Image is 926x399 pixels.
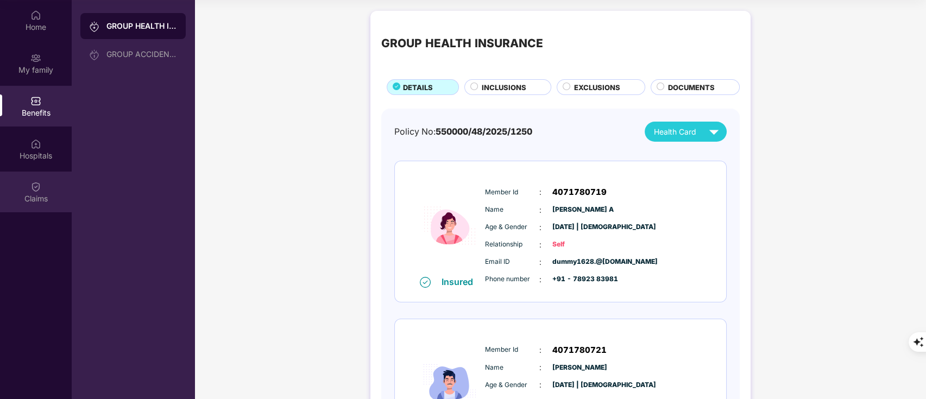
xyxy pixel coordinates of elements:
[30,181,41,192] img: svg+xml;base64,PHN2ZyBpZD0iQ2xhaW0iIHhtbG5zPSJodHRwOi8vd3d3LnczLm9yZy8yMDAwL3N2ZyIgd2lkdGg9IjIwIi...
[403,82,433,93] span: DETAILS
[552,205,607,215] span: [PERSON_NAME] A
[539,379,541,391] span: :
[482,82,526,93] span: INCLUSIONS
[552,222,607,232] span: [DATE] | [DEMOGRAPHIC_DATA]
[485,257,539,267] span: Email ID
[420,277,431,288] img: svg+xml;base64,PHN2ZyB4bWxucz0iaHR0cDovL3d3dy53My5vcmcvMjAwMC9zdmciIHdpZHRoPSIxNiIgaGVpZ2h0PSIxNi...
[89,49,100,60] img: svg+xml;base64,PHN2ZyB3aWR0aD0iMjAiIGhlaWdodD0iMjAiIHZpZXdCb3g9IjAgMCAyMCAyMCIgZmlsbD0ibm9uZSIgeG...
[539,256,541,268] span: :
[539,204,541,216] span: :
[485,380,539,390] span: Age & Gender
[552,186,607,199] span: 4071780719
[436,126,532,137] span: 550000/48/2025/1250
[552,344,607,357] span: 4071780721
[552,239,607,250] span: Self
[552,363,607,373] span: [PERSON_NAME]
[539,221,541,233] span: :
[30,138,41,149] img: svg+xml;base64,PHN2ZyBpZD0iSG9zcGl0YWxzIiB4bWxucz0iaHR0cDovL3d3dy53My5vcmcvMjAwMC9zdmciIHdpZHRoPS...
[485,187,539,198] span: Member Id
[417,175,482,276] img: icon
[485,222,539,232] span: Age & Gender
[106,21,177,31] div: GROUP HEALTH INSURANCE
[539,344,541,356] span: :
[30,96,41,106] img: svg+xml;base64,PHN2ZyBpZD0iQmVuZWZpdHMiIHhtbG5zPSJodHRwOi8vd3d3LnczLm9yZy8yMDAwL3N2ZyIgd2lkdGg9Ij...
[381,35,543,53] div: GROUP HEALTH INSURANCE
[89,21,100,32] img: svg+xml;base64,PHN2ZyB3aWR0aD0iMjAiIGhlaWdodD0iMjAiIHZpZXdCb3g9IjAgMCAyMCAyMCIgZmlsbD0ibm9uZSIgeG...
[704,122,723,141] img: svg+xml;base64,PHN2ZyB4bWxucz0iaHR0cDovL3d3dy53My5vcmcvMjAwMC9zdmciIHZpZXdCb3g9IjAgMCAyNCAyNCIgd2...
[668,82,715,93] span: DOCUMENTS
[645,122,727,142] button: Health Card
[30,53,41,64] img: svg+xml;base64,PHN2ZyB3aWR0aD0iMjAiIGhlaWdodD0iMjAiIHZpZXdCb3g9IjAgMCAyMCAyMCIgZmlsbD0ibm9uZSIgeG...
[552,257,607,267] span: dummy1628.@[DOMAIN_NAME]
[485,205,539,215] span: Name
[654,126,696,138] span: Health Card
[30,10,41,21] img: svg+xml;base64,PHN2ZyBpZD0iSG9tZSIgeG1sbnM9Imh0dHA6Ly93d3cudzMub3JnLzIwMDAvc3ZnIiB3aWR0aD0iMjAiIG...
[552,274,607,284] span: +91 - 78923 83981
[485,274,539,284] span: Phone number
[485,239,539,250] span: Relationship
[539,274,541,286] span: :
[394,125,532,138] div: Policy No:
[539,186,541,198] span: :
[539,239,541,251] span: :
[485,345,539,355] span: Member Id
[485,363,539,373] span: Name
[552,380,607,390] span: [DATE] | [DEMOGRAPHIC_DATA]
[539,362,541,373] span: :
[574,82,620,93] span: EXCLUSIONS
[106,50,177,59] div: GROUP ACCIDENTAL INSURANCE
[442,276,480,287] div: Insured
